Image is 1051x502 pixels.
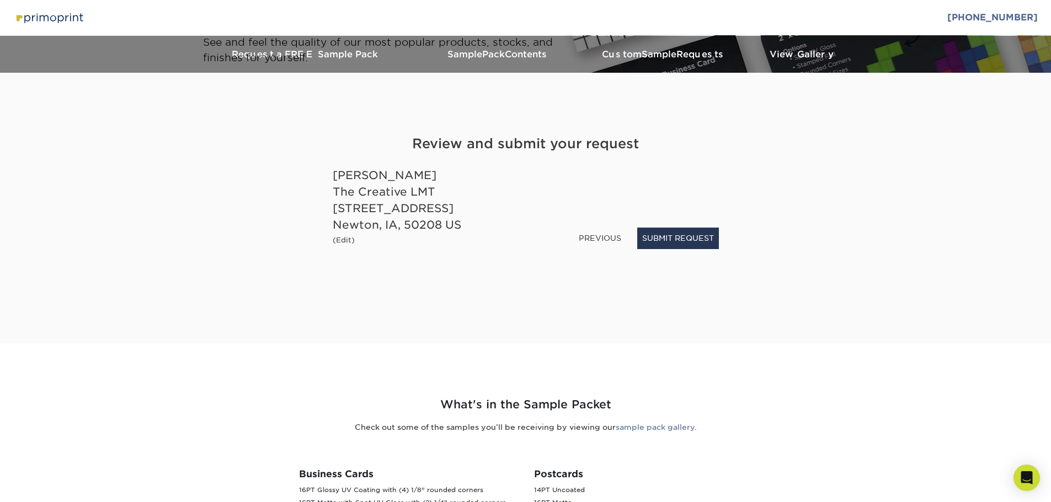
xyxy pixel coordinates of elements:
[637,228,719,249] button: SUBMIT REQUEST
[195,49,415,60] h3: Request a FREE Sample Pack
[203,396,849,413] h2: What's in the Sample Packet
[333,167,518,233] div: [PERSON_NAME] The Creative LMT [STREET_ADDRESS] Newton, IA, 50208 US
[551,167,719,210] iframe: reCAPTCHA
[746,36,857,73] a: View Gallery
[299,468,518,479] h3: Business Cards
[616,423,695,431] a: sample pack gallery
[746,49,857,60] h3: View Gallery
[581,49,746,60] h3: Custom Requests
[333,234,355,245] a: (Edit)
[947,12,1038,23] a: [PHONE_NUMBER]
[581,36,746,73] a: CustomSampleRequests
[534,468,753,479] h3: Postcards
[203,422,849,433] p: Check out some of the samples you’ll be receiving by viewing our .
[13,10,85,25] img: Primoprint
[642,49,676,60] span: Sample
[203,35,581,65] p: See and feel the quality of our most popular products, stocks, and finishes for yourself.
[574,229,626,247] a: PREVIOUS
[195,36,415,73] a: Request a FREE Sample Pack
[333,134,719,154] h4: Review and submit your request
[333,236,355,244] small: (Edit)
[1013,465,1040,491] div: Open Intercom Messenger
